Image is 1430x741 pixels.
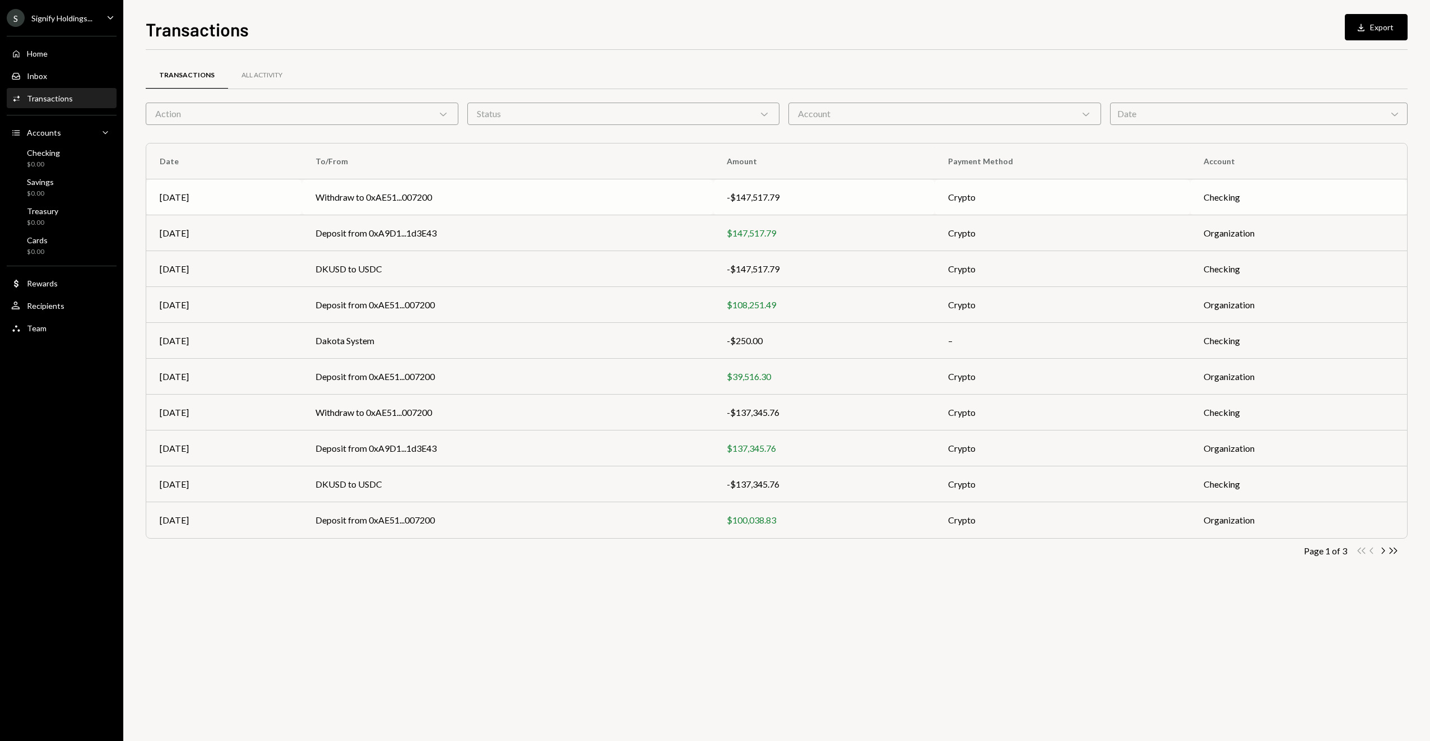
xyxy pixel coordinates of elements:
[7,43,117,63] a: Home
[727,406,921,419] div: -$137,345.76
[935,430,1190,466] td: Crypto
[146,18,249,40] h1: Transactions
[242,71,282,80] div: All Activity
[1190,179,1407,215] td: Checking
[27,218,58,228] div: $0.00
[727,298,921,312] div: $108,251.49
[146,103,458,125] div: Action
[727,478,921,491] div: -$137,345.76
[7,88,117,108] a: Transactions
[935,287,1190,323] td: Crypto
[160,442,289,455] div: [DATE]
[1110,103,1408,125] div: Date
[788,103,1101,125] div: Account
[727,442,921,455] div: $137,345.76
[27,235,48,245] div: Cards
[935,179,1190,215] td: Crypto
[160,191,289,204] div: [DATE]
[935,466,1190,502] td: Crypto
[1190,359,1407,395] td: Organization
[935,143,1190,179] th: Payment Method
[27,128,61,137] div: Accounts
[727,370,921,383] div: $39,516.30
[302,287,713,323] td: Deposit from 0xAE51...007200
[302,359,713,395] td: Deposit from 0xAE51...007200
[228,61,296,90] a: All Activity
[160,513,289,527] div: [DATE]
[727,226,921,240] div: $147,517.79
[7,203,117,230] a: Treasury$0.00
[159,71,215,80] div: Transactions
[1190,215,1407,251] td: Organization
[302,466,713,502] td: DKUSD to USDC
[160,478,289,491] div: [DATE]
[27,94,73,103] div: Transactions
[302,430,713,466] td: Deposit from 0xA9D1...1d3E43
[935,359,1190,395] td: Crypto
[302,395,713,430] td: Withdraw to 0xAE51...007200
[160,370,289,383] div: [DATE]
[727,262,921,276] div: -$147,517.79
[7,66,117,86] a: Inbox
[1304,545,1347,556] div: Page 1 of 3
[7,145,117,172] a: Checking$0.00
[727,334,921,348] div: -$250.00
[1190,143,1407,179] th: Account
[7,295,117,316] a: Recipients
[31,13,92,23] div: Signify Holdings...
[27,279,58,288] div: Rewards
[27,189,54,198] div: $0.00
[7,232,117,259] a: Cards$0.00
[146,61,228,90] a: Transactions
[1190,395,1407,430] td: Checking
[1190,502,1407,538] td: Organization
[727,191,921,204] div: -$147,517.79
[7,318,117,338] a: Team
[1190,287,1407,323] td: Organization
[935,502,1190,538] td: Crypto
[935,323,1190,359] td: –
[27,71,47,81] div: Inbox
[146,143,302,179] th: Date
[1345,14,1408,40] button: Export
[302,215,713,251] td: Deposit from 0xA9D1...1d3E43
[727,513,921,527] div: $100,038.83
[160,334,289,348] div: [DATE]
[7,122,117,142] a: Accounts
[1190,466,1407,502] td: Checking
[27,247,48,257] div: $0.00
[302,143,713,179] th: To/From
[160,226,289,240] div: [DATE]
[27,148,60,158] div: Checking
[467,103,780,125] div: Status
[160,262,289,276] div: [DATE]
[302,502,713,538] td: Deposit from 0xAE51...007200
[160,298,289,312] div: [DATE]
[302,251,713,287] td: DKUSD to USDC
[7,174,117,201] a: Savings$0.00
[27,177,54,187] div: Savings
[1190,251,1407,287] td: Checking
[302,179,713,215] td: Withdraw to 0xAE51...007200
[27,160,60,169] div: $0.00
[935,251,1190,287] td: Crypto
[27,206,58,216] div: Treasury
[1190,430,1407,466] td: Organization
[160,406,289,419] div: [DATE]
[935,395,1190,430] td: Crypto
[1190,323,1407,359] td: Checking
[7,9,25,27] div: S
[27,323,47,333] div: Team
[27,49,48,58] div: Home
[27,301,64,311] div: Recipients
[713,143,935,179] th: Amount
[302,323,713,359] td: Dakota System
[935,215,1190,251] td: Crypto
[7,273,117,293] a: Rewards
